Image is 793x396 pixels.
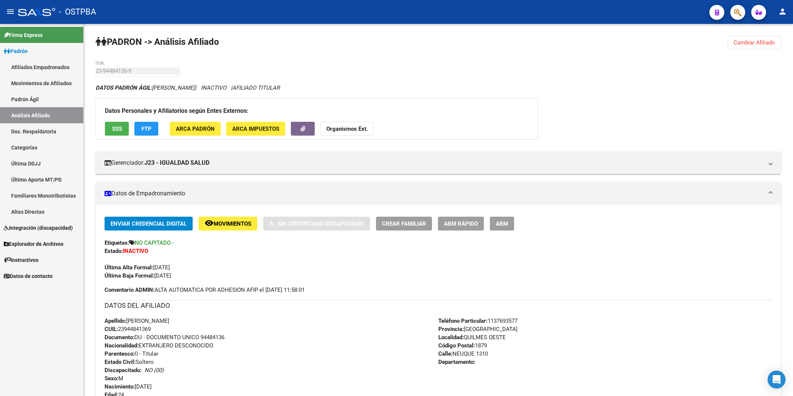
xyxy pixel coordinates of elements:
strong: Nacionalidad: [105,342,139,349]
mat-icon: menu [6,7,15,16]
span: [PERSON_NAME] [96,84,195,91]
strong: Localidad: [438,334,464,341]
span: QUILMES OESTE [438,334,506,341]
strong: Departamento: [438,359,475,365]
span: NO CAPITADO - [135,239,174,246]
i: | INACTIVO | [96,84,280,91]
span: EXTRANJERO DESCONOCIDO [105,342,213,349]
span: FTP [142,126,152,132]
button: ARCA Impuestos [226,122,285,136]
strong: Teléfono Particular: [438,318,488,324]
mat-icon: person [778,7,787,16]
h3: Datos Personales y Afiliatorios según Entes Externos: [105,106,529,116]
strong: Estado Civil: [105,359,136,365]
h3: DATOS DEL AFILIADO [105,300,772,311]
strong: CUIL: [105,326,118,332]
span: ARCA Impuestos [232,126,279,132]
strong: Nacimiento: [105,383,135,390]
span: Enviar Credencial Digital [111,220,187,227]
mat-panel-title: Gerenciador: [105,159,763,167]
span: ABM [496,220,508,227]
button: Enviar Credencial Digital [105,217,193,231]
button: Sin Certificado Discapacidad [263,217,370,231]
button: Movimientos [199,217,257,231]
span: AFILIADO TITULAR [232,84,280,91]
button: ABM Rápido [438,217,484,231]
span: 1879 [438,342,487,349]
span: [DATE] [105,383,152,390]
span: 1137693577 [438,318,517,324]
mat-expansion-panel-header: Datos de Empadronamiento [96,182,781,205]
span: Firma Express [4,31,43,39]
button: Organismos Ext. [320,122,374,136]
button: FTP [134,122,158,136]
span: [DATE] [105,264,170,271]
strong: Código Postal: [438,342,475,349]
div: Open Intercom Messenger [768,371,786,389]
span: [DATE] [105,272,171,279]
span: [GEOGRAPHIC_DATA] [438,326,517,332]
span: Crear Familiar [382,220,426,227]
button: Cambiar Afiliado [728,36,781,49]
strong: Última Alta Formal: [105,264,153,271]
span: Sin Certificado Discapacidad [278,220,364,227]
span: Explorador de Archivos [4,240,63,248]
span: Integración (discapacidad) [4,224,73,232]
span: - OSTPBA [59,4,96,20]
span: [PERSON_NAME] [105,318,169,324]
span: NEUQUE 1310 [438,350,488,357]
strong: Estado: [105,248,123,254]
span: Datos de contacto [4,272,53,280]
strong: Comentario ADMIN: [105,287,155,293]
strong: Apellido: [105,318,126,324]
span: Soltero [105,359,154,365]
strong: Discapacitado: [105,367,142,374]
mat-expansion-panel-header: Gerenciador:J23 - IGUALDAD SALUD [96,152,781,174]
button: ABM [490,217,514,231]
span: Movimientos [214,220,251,227]
button: Crear Familiar [376,217,432,231]
span: M [105,375,123,382]
span: ABM Rápido [444,220,478,227]
span: 23944841369 [105,326,151,332]
span: ARCA Padrón [176,126,215,132]
strong: J23 - IGUALDAD SALUD [144,159,209,167]
span: ALTA AUTOMATICA POR ADHESION AFIP el [DATE] 11:58:01 [105,286,305,294]
strong: Documento: [105,334,134,341]
button: ARCA Padrón [170,122,221,136]
strong: Organismos Ext. [326,126,368,132]
strong: PADRON -> Análisis Afiliado [96,37,219,47]
strong: INACTIVO [123,248,148,254]
span: 0 - Titular [105,350,158,357]
mat-icon: remove_red_eye [205,219,214,228]
i: NO (00) [144,367,164,374]
strong: Provincia: [438,326,464,332]
strong: Calle: [438,350,453,357]
button: SSS [105,122,129,136]
mat-panel-title: Datos de Empadronamiento [105,189,763,198]
span: Padrón [4,47,28,55]
strong: Última Baja Formal: [105,272,154,279]
strong: Sexo: [105,375,118,382]
span: DU - DOCUMENTO UNICO 94484136 [105,334,224,341]
span: Cambiar Afiliado [734,39,775,46]
strong: Etiquetas: [105,239,129,246]
strong: DATOS PADRÓN ÁGIL: [96,84,152,91]
span: Instructivos [4,256,38,264]
span: SSS [112,126,122,132]
strong: Parentesco: [105,350,135,357]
